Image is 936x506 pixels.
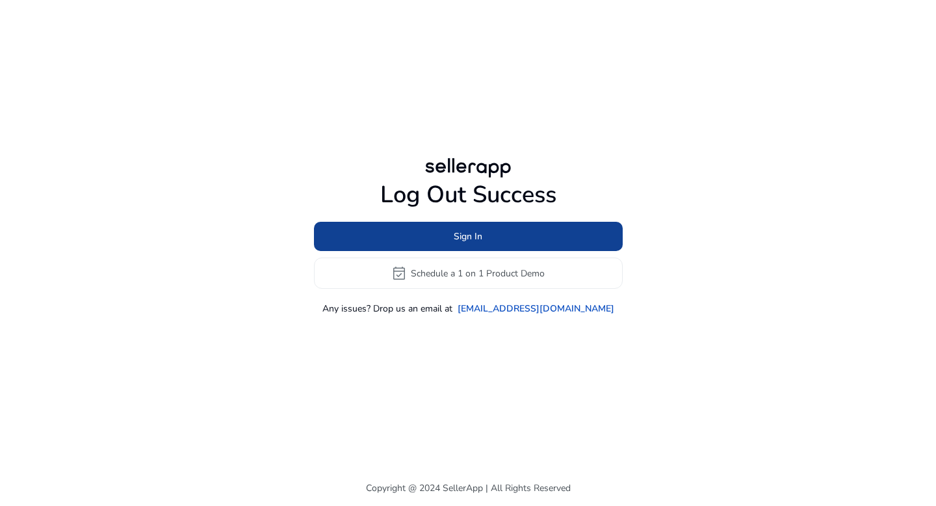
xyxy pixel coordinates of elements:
[314,258,623,289] button: event_availableSchedule a 1 on 1 Product Demo
[454,230,482,243] span: Sign In
[391,265,407,281] span: event_available
[322,302,452,315] p: Any issues? Drop us an email at
[314,222,623,251] button: Sign In
[458,302,614,315] a: [EMAIL_ADDRESS][DOMAIN_NAME]
[314,181,623,209] h1: Log Out Success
